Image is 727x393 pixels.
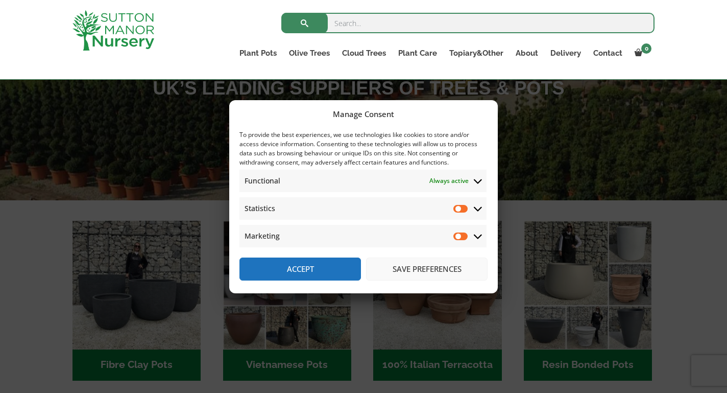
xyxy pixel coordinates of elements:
[239,258,361,281] button: Accept
[333,108,394,120] div: Manage Consent
[281,13,655,33] input: Search...
[429,175,469,187] span: Always active
[239,225,487,247] summary: Marketing
[245,230,280,242] span: Marketing
[233,46,283,60] a: Plant Pots
[72,10,154,51] img: logo
[641,43,651,54] span: 0
[245,202,275,215] span: Statistics
[283,46,336,60] a: Olive Trees
[239,130,487,167] div: To provide the best experiences, we use technologies like cookies to store and/or access device i...
[510,46,544,60] a: About
[245,175,280,187] span: Functional
[336,46,392,60] a: Cloud Trees
[587,46,628,60] a: Contact
[544,46,587,60] a: Delivery
[239,197,487,220] summary: Statistics
[392,46,443,60] a: Plant Care
[239,170,487,192] summary: Functional Always active
[443,46,510,60] a: Topiary&Other
[366,258,488,281] button: Save preferences
[628,46,655,60] a: 0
